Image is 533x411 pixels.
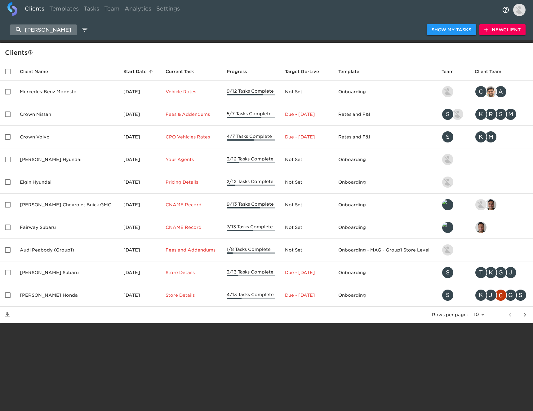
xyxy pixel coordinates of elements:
span: Show My Tasks [432,26,471,34]
img: Profile [513,4,526,16]
div: kwilson@crowncars.com, rrobins@crowncars.com, sparent@crowncars.com, mcooley@crowncars.com [475,108,528,120]
td: 3/12 Tasks Complete [222,148,280,171]
div: A [495,85,507,98]
div: S [495,108,507,120]
span: New Client [484,26,521,34]
div: savannah@roadster.com [442,266,464,279]
div: kevin.lo@roadster.com [442,176,464,188]
div: leland@roadster.com [442,221,464,234]
td: Onboarding [333,194,437,216]
td: Onboarding - MAG - Group1 Store Level [333,239,437,261]
img: nikko.foster@roadster.com [442,244,453,256]
td: Onboarding [333,81,437,103]
p: Pricing Details [166,179,217,185]
p: CPO Vehicles Rates [166,134,217,140]
td: Not Set [280,216,333,239]
div: T [475,266,487,279]
div: G [495,266,507,279]
td: Onboarding [333,171,437,194]
div: S [442,266,454,279]
div: K [475,108,487,120]
p: Your Agents [166,156,217,163]
div: M [485,131,497,143]
div: M [504,108,517,120]
div: kevin.mand@schomp.com, james.kurtenbach@schomp.com, christopher.mccarthy@roadster.com, george.law... [475,289,528,301]
td: [PERSON_NAME] Hyundai [15,148,118,171]
a: Clients [22,2,47,17]
td: [DATE] [118,239,161,261]
svg: This is a list of all of your clients and clients shared with you [28,50,33,55]
p: Fees & Addendums [166,111,217,117]
div: S [514,289,527,301]
div: K [485,266,497,279]
div: S [442,289,454,301]
p: Due - [DATE] [285,134,328,140]
td: Elgin Hyundai [15,171,118,194]
span: Client Team [475,68,509,75]
button: Show My Tasks [427,24,476,36]
td: Fairway Subaru [15,216,118,239]
div: G [504,289,517,301]
span: Calculated based on the start date and the duration of all Tasks contained in this Hub. [285,68,319,75]
span: Target Go-Live [285,68,327,75]
button: next page [517,307,532,322]
div: savannah@roadster.com [442,131,464,143]
span: Team [442,68,462,75]
img: logo [7,2,17,16]
input: search [10,24,77,35]
td: 4/7 Tasks Complete [222,126,280,148]
td: 9/13 Tasks Complete [222,194,280,216]
p: CNAME Record [166,224,217,230]
td: Not Set [280,239,333,261]
span: Client Name [20,68,56,75]
td: 2/12 Tasks Complete [222,171,280,194]
td: [PERSON_NAME] Honda [15,284,118,307]
img: austin@roadster.com [452,109,463,120]
a: Tasks [81,2,102,17]
p: Fees and Addendums [166,247,217,253]
td: [DATE] [118,194,161,216]
img: leland@roadster.com [442,222,453,233]
div: kwilson@crowncars.com, mcooley@crowncars.com [475,131,528,143]
td: Not Set [280,148,333,171]
span: This is the next Task in this Hub that should be completed [166,68,194,75]
select: rows per page [470,310,486,319]
td: Crown Nissan [15,103,118,126]
td: Onboarding [333,284,437,307]
p: Store Details [166,292,217,298]
button: edit [79,24,90,35]
a: Team [102,2,122,17]
p: Due - [DATE] [285,111,328,117]
p: Due - [DATE] [285,292,328,298]
td: Crown Volvo [15,126,118,148]
td: [PERSON_NAME] Subaru [15,261,118,284]
p: Vehicle Rates [166,89,217,95]
td: [PERSON_NAME] Chevrolet Buick GMC [15,194,118,216]
td: Onboarding [333,261,437,284]
img: sai@simplemnt.com [475,222,486,233]
td: [DATE] [118,284,161,307]
span: Current Task [166,68,202,75]
img: leland@roadster.com [442,199,453,210]
img: christopher.mccarthy@roadster.com [495,290,506,301]
div: savannah@roadster.com, austin@roadster.com [442,108,464,120]
div: kevin.lo@roadster.com [442,153,464,166]
td: [DATE] [118,148,161,171]
img: sandeep@simplemnt.com [485,86,496,97]
img: sai@simplemnt.com [485,199,496,210]
a: Settings [154,2,182,17]
td: [DATE] [118,81,161,103]
td: 3/13 Tasks Complete [222,261,280,284]
td: Not Set [280,194,333,216]
a: Analytics [122,2,154,17]
td: [DATE] [118,216,161,239]
div: C [475,85,487,98]
td: 1/8 Tasks Complete [222,239,280,261]
td: 9/12 Tasks Complete [222,81,280,103]
span: Start Date [123,68,155,75]
td: [DATE] [118,171,161,194]
div: clayton.mandel@roadster.com, sandeep@simplemnt.com, angelique.nurse@roadster.com [475,85,528,98]
p: CNAME Record [166,202,217,208]
td: Rates and F&I [333,103,437,126]
div: nikko.foster@roadster.com, sai@simplemnt.com [475,199,528,211]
